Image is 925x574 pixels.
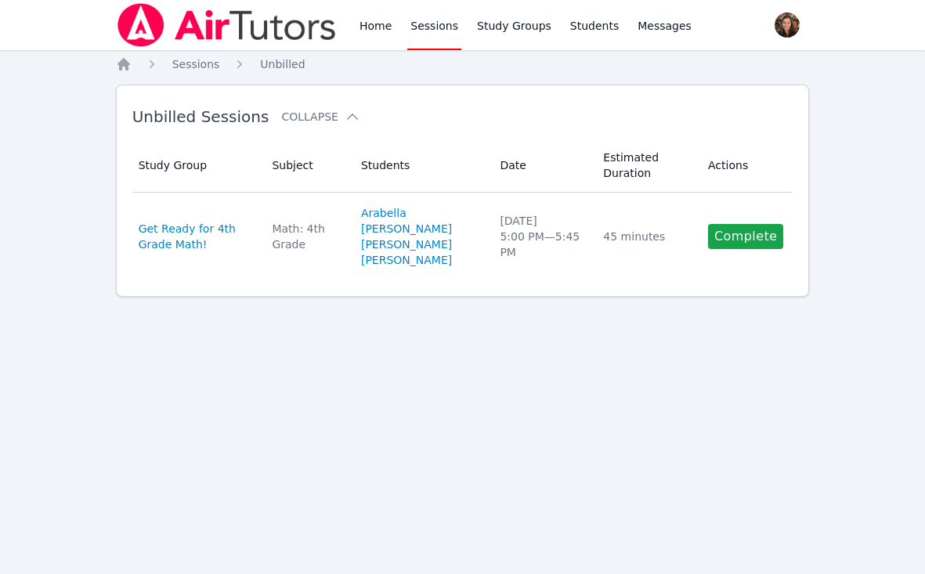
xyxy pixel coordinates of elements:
[638,18,692,34] span: Messages
[260,58,305,70] span: Unbilled
[699,139,793,193] th: Actions
[139,221,254,252] a: Get Ready for 4th Grade Math!
[272,221,342,252] div: Math: 4th Grade
[132,107,269,126] span: Unbilled Sessions
[262,139,352,193] th: Subject
[708,224,783,249] a: Complete
[281,109,360,125] button: Collapse
[361,252,452,268] a: [PERSON_NAME]
[132,139,263,193] th: Study Group
[172,56,220,72] a: Sessions
[132,193,793,280] tr: Get Ready for 4th Grade Math!Math: 4th GradeArabella [PERSON_NAME][PERSON_NAME][PERSON_NAME][DATE...
[490,139,594,193] th: Date
[361,236,452,252] a: [PERSON_NAME]
[594,139,699,193] th: Estimated Duration
[116,56,810,72] nav: Breadcrumb
[260,56,305,72] a: Unbilled
[172,58,220,70] span: Sessions
[603,229,689,244] div: 45 minutes
[361,205,481,236] a: Arabella [PERSON_NAME]
[116,3,338,47] img: Air Tutors
[500,213,584,260] div: [DATE] 5:00 PM — 5:45 PM
[352,139,490,193] th: Students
